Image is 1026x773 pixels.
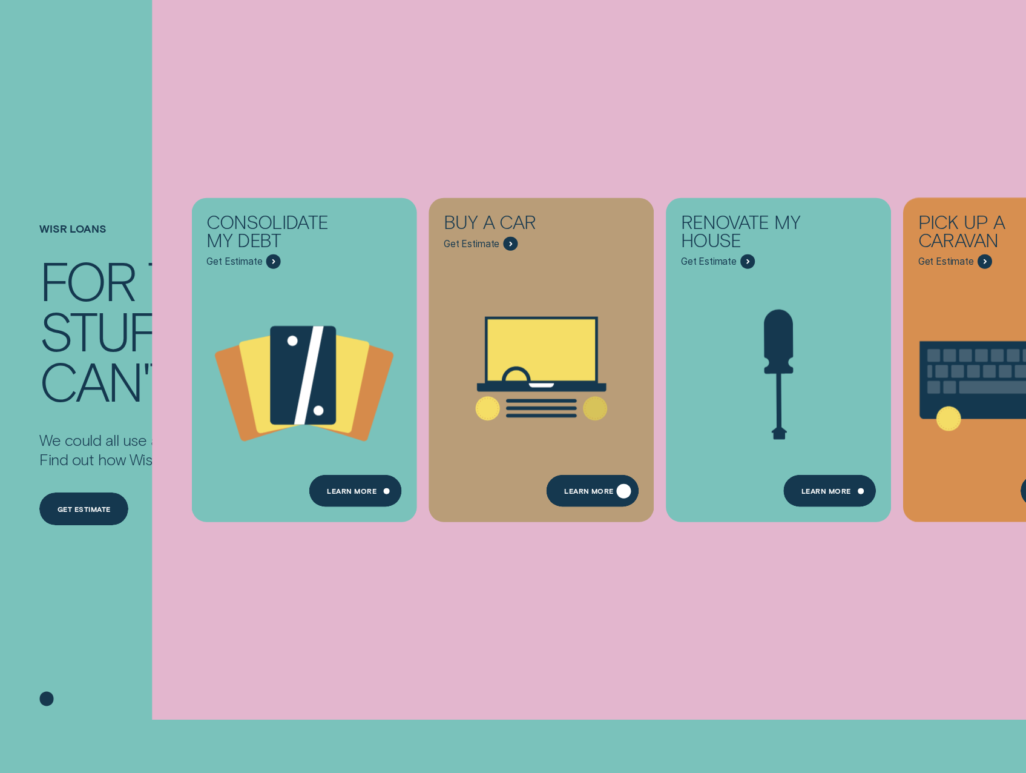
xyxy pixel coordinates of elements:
a: Consolidate my debt - Learn more [192,197,417,513]
div: Buy a car [444,213,587,236]
div: Renovate My House [681,213,824,254]
div: stuff [39,305,183,356]
span: Get Estimate [444,237,499,250]
div: can't [39,356,176,406]
div: the [148,255,236,305]
a: Learn More [546,475,639,507]
div: Consolidate my debt [206,213,350,254]
a: Renovate My House - Learn more [666,197,891,513]
a: Buy a car - Learn more [429,197,654,513]
span: Get Estimate [681,256,737,268]
a: Get estimate [39,493,128,525]
span: Get Estimate [918,256,974,268]
a: Learn more [783,475,876,507]
h4: For the stuff that can't wait [39,255,316,405]
span: Get Estimate [206,256,262,268]
div: For [39,255,135,305]
p: We could all use a hand from time to time. Find out how Wisr loans can support you. [39,430,316,469]
h1: Wisr loans [39,222,316,255]
a: Learn more [309,475,402,507]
